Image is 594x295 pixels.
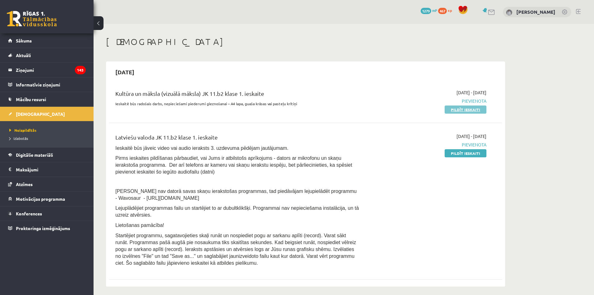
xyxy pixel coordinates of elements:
[16,77,86,92] legend: Informatīvie ziņojumi
[8,92,86,106] a: Mācību resursi
[8,192,86,206] a: Motivācijas programma
[421,8,431,14] span: 1279
[16,63,86,77] legend: Ziņojumi
[9,127,87,133] a: Neizpildītās
[456,133,486,140] span: [DATE] - [DATE]
[432,8,437,13] span: mP
[8,63,86,77] a: Ziņojumi143
[369,98,486,104] span: Pievienota
[16,111,65,117] span: [DEMOGRAPHIC_DATA]
[109,65,141,79] h2: [DATE]
[16,196,65,202] span: Motivācijas programma
[115,189,357,201] span: [PERSON_NAME] nav datorā savas skaņu ierakstošas programmas, tad piedāvājam lejupielādēt programm...
[115,205,359,218] span: Lejuplādējiet programmas failu un startējiet to ar dubultklikšķi. Programmai nav nepieciešama ins...
[8,77,86,92] a: Informatīvie ziņojumi
[8,148,86,162] a: Digitālie materiāli
[115,223,164,228] span: Lietošanas pamācība!
[369,141,486,148] span: Pievienota
[438,8,447,14] span: 467
[115,233,356,266] span: Startējiet programmu, sagatavojieties skaļi runāt un nospiediet pogu ar sarkanu aplīti (record). ...
[115,133,360,145] div: Latviešu valoda JK 11.b2 klase 1. ieskaite
[115,145,288,151] span: Ieskaitē būs jāveic video vai audio ieraksts 3. uzdevuma pēdējam jautājumam.
[115,89,360,101] div: Kultūra un māksla (vizuālā māksla) JK 11.b2 klase 1. ieskaite
[8,221,86,235] a: Proktoringa izmēģinājums
[16,181,33,187] span: Atzīmes
[516,9,555,15] a: [PERSON_NAME]
[16,96,46,102] span: Mācību resursi
[438,8,455,13] a: 467 xp
[445,149,486,157] a: Pildīt ieskaiti
[9,135,87,141] a: Izlabotās
[16,225,70,231] span: Proktoringa izmēģinājums
[115,101,360,106] p: Ieskaitē būs radošais darbs, nepieciešami piederumi gleznošanai – A4 lapa, guaša krāsas vai paste...
[16,38,32,43] span: Sākums
[448,8,452,13] span: xp
[421,8,437,13] a: 1279 mP
[16,162,86,177] legend: Maksājumi
[8,206,86,221] a: Konferences
[9,128,36,133] span: Neizpildītās
[506,9,512,16] img: Aigars Kleinbergs
[16,52,31,58] span: Aktuāli
[16,211,42,216] span: Konferences
[8,177,86,191] a: Atzīmes
[8,33,86,48] a: Sākums
[8,162,86,177] a: Maksājumi
[445,106,486,114] a: Pildīt ieskaiti
[8,107,86,121] a: [DEMOGRAPHIC_DATA]
[75,66,86,74] i: 143
[9,136,28,141] span: Izlabotās
[106,37,505,47] h1: [DEMOGRAPHIC_DATA]
[7,11,57,27] a: Rīgas 1. Tālmācības vidusskola
[456,89,486,96] span: [DATE] - [DATE]
[16,152,53,158] span: Digitālie materiāli
[8,48,86,62] a: Aktuāli
[115,155,352,175] span: Pirms ieskaites pildīšanas pārbaudiet, vai Jums ir atbilstošs aprīkojums - dators ar mikrofonu un...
